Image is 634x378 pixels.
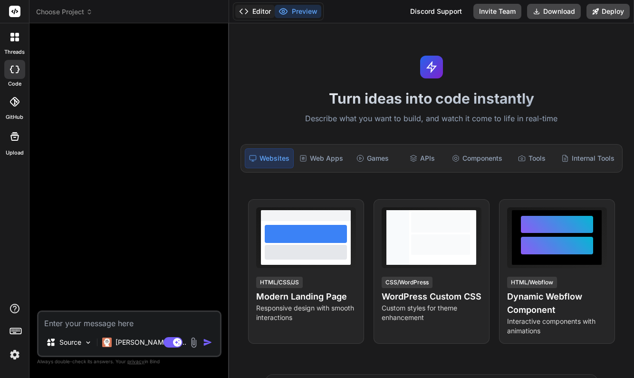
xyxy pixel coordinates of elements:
div: CSS/WordPress [382,277,432,288]
p: Describe what you want to build, and watch it come to life in real-time [235,113,628,125]
img: Pick Models [84,339,92,347]
div: Games [349,148,396,168]
img: settings [7,347,23,363]
img: Claude 4 Sonnet [102,338,112,347]
p: Source [59,338,81,347]
h4: WordPress Custom CSS [382,290,481,303]
p: Custom styles for theme enhancement [382,303,481,322]
div: Websites [245,148,294,168]
span: privacy [127,359,144,364]
img: icon [203,338,212,347]
button: Download [527,4,581,19]
div: HTML/Webflow [507,277,557,288]
div: Tools [508,148,556,168]
h4: Modern Landing Page [256,290,356,303]
label: threads [4,48,25,56]
label: GitHub [6,113,23,121]
div: HTML/CSS/JS [256,277,303,288]
p: Responsive design with smooth interactions [256,303,356,322]
div: Internal Tools [557,148,618,168]
h4: Dynamic Webflow Component [507,290,607,317]
div: Discord Support [404,4,468,19]
label: code [8,80,21,88]
label: Upload [6,149,24,157]
div: Components [448,148,506,168]
p: [PERSON_NAME] 4 S.. [115,338,186,347]
p: Interactive components with animations [507,317,607,336]
button: Preview [275,5,321,18]
p: Always double-check its answers. Your in Bind [37,357,221,366]
button: Deploy [586,4,630,19]
div: Web Apps [296,148,347,168]
span: Choose Project [36,7,93,17]
img: attachment [188,337,199,348]
div: APIs [398,148,446,168]
button: Editor [235,5,275,18]
h1: Turn ideas into code instantly [235,90,628,107]
button: Invite Team [473,4,521,19]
